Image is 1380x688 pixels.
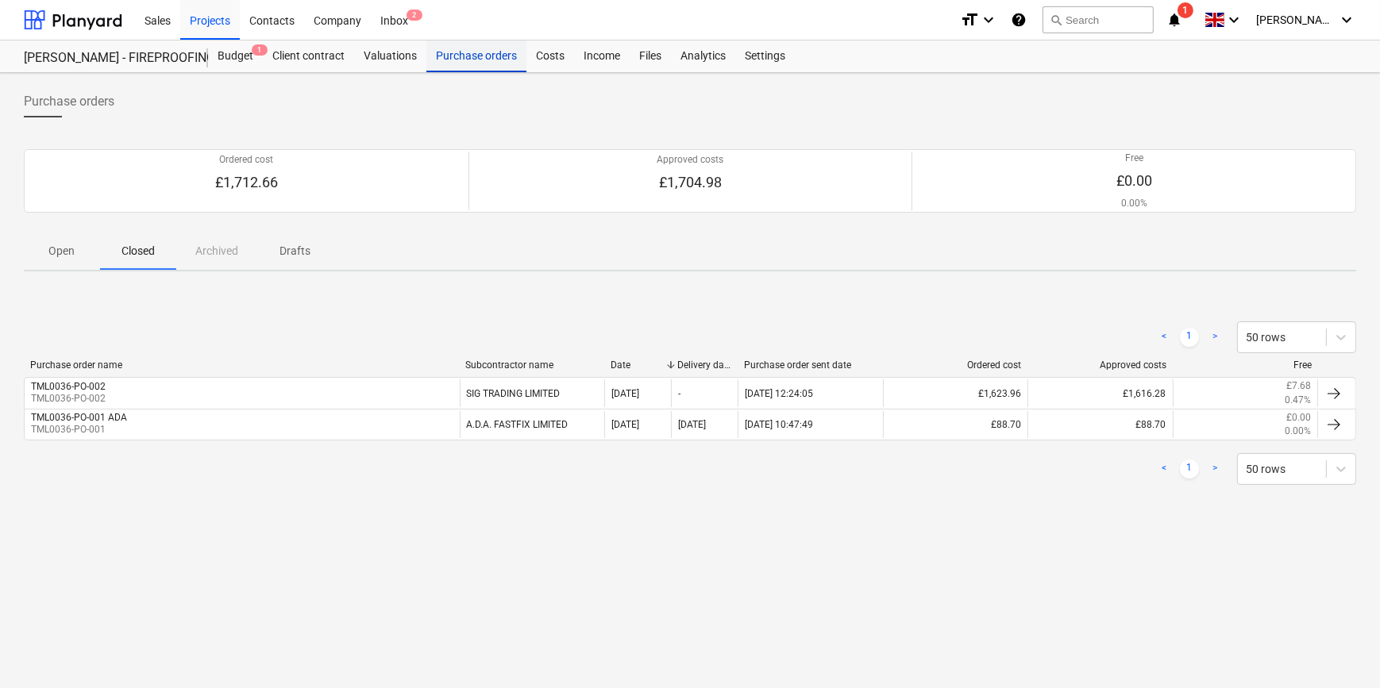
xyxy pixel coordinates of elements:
div: £88.70 [1027,411,1173,438]
a: Page 1 is your current page [1180,459,1199,479]
a: Income [574,40,630,72]
p: £0.00 [1116,171,1152,190]
p: 0.00% [1285,425,1311,438]
p: TML0036-PO-002 [31,392,106,405]
p: 0.00% [1116,197,1152,210]
a: Page 1 is your current page [1180,328,1199,347]
p: Approved costs [657,153,724,167]
i: format_size [960,10,979,29]
span: 2 [407,10,422,21]
div: [DATE] [611,419,639,430]
div: £88.70 [883,411,1028,438]
div: Delivery date [677,359,731,371]
a: Costs [526,40,574,72]
a: Next page [1205,459,1224,479]
a: Settings [735,40,795,72]
div: SIG TRADING LIMITED [460,379,605,406]
div: [DATE] 10:47:49 [745,419,813,430]
div: Budget [208,40,263,72]
a: Valuations [354,40,426,72]
div: Approved costs [1035,359,1167,371]
a: Files [630,40,671,72]
a: Previous page [1154,459,1174,479]
div: [DATE] [678,419,706,430]
a: Client contract [263,40,354,72]
span: 1 [252,44,268,56]
p: £7.68 [1286,379,1311,393]
p: Closed [119,243,157,259]
i: Knowledge base [1011,10,1027,29]
p: 0.47% [1285,394,1311,407]
a: Analytics [671,40,735,72]
div: TML0036-PO-001 ADA [31,412,127,423]
i: keyboard_arrow_down [1224,10,1243,29]
span: Purchase orders [24,92,114,111]
div: [DATE] [611,388,639,399]
button: Search [1043,6,1154,33]
a: Purchase orders [426,40,526,72]
p: Ordered cost [215,153,278,167]
div: - [678,388,680,399]
div: A.D.A. FASTFIX LIMITED [460,411,605,438]
p: Drafts [276,243,314,259]
div: Purchase order sent date [744,359,877,371]
p: Free [1116,152,1152,165]
div: [DATE] 12:24:05 [745,388,813,399]
span: 1 [1178,2,1193,18]
div: TML0036-PO-002 [31,381,106,392]
div: Subcontractor name [465,359,598,371]
div: Ordered cost [889,359,1022,371]
a: Previous page [1154,328,1174,347]
div: £1,616.28 [1027,379,1173,406]
i: notifications [1166,10,1182,29]
i: keyboard_arrow_down [1337,10,1356,29]
div: Date [611,359,665,371]
p: Open [43,243,81,259]
span: search [1050,13,1062,26]
iframe: Chat Widget [1301,612,1380,688]
i: keyboard_arrow_down [979,10,998,29]
p: TML0036-PO-001 [31,423,127,436]
p: £0.00 [1286,411,1311,425]
div: Free [1179,359,1312,371]
div: [PERSON_NAME] - FIREPROOFING [24,50,189,67]
span: [PERSON_NAME] [1256,13,1336,26]
p: £1,704.98 [657,173,724,192]
a: Next page [1205,328,1224,347]
div: £1,623.96 [883,379,1028,406]
p: £1,712.66 [215,173,278,192]
div: Purchase order name [30,359,453,371]
a: Budget1 [208,40,263,72]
